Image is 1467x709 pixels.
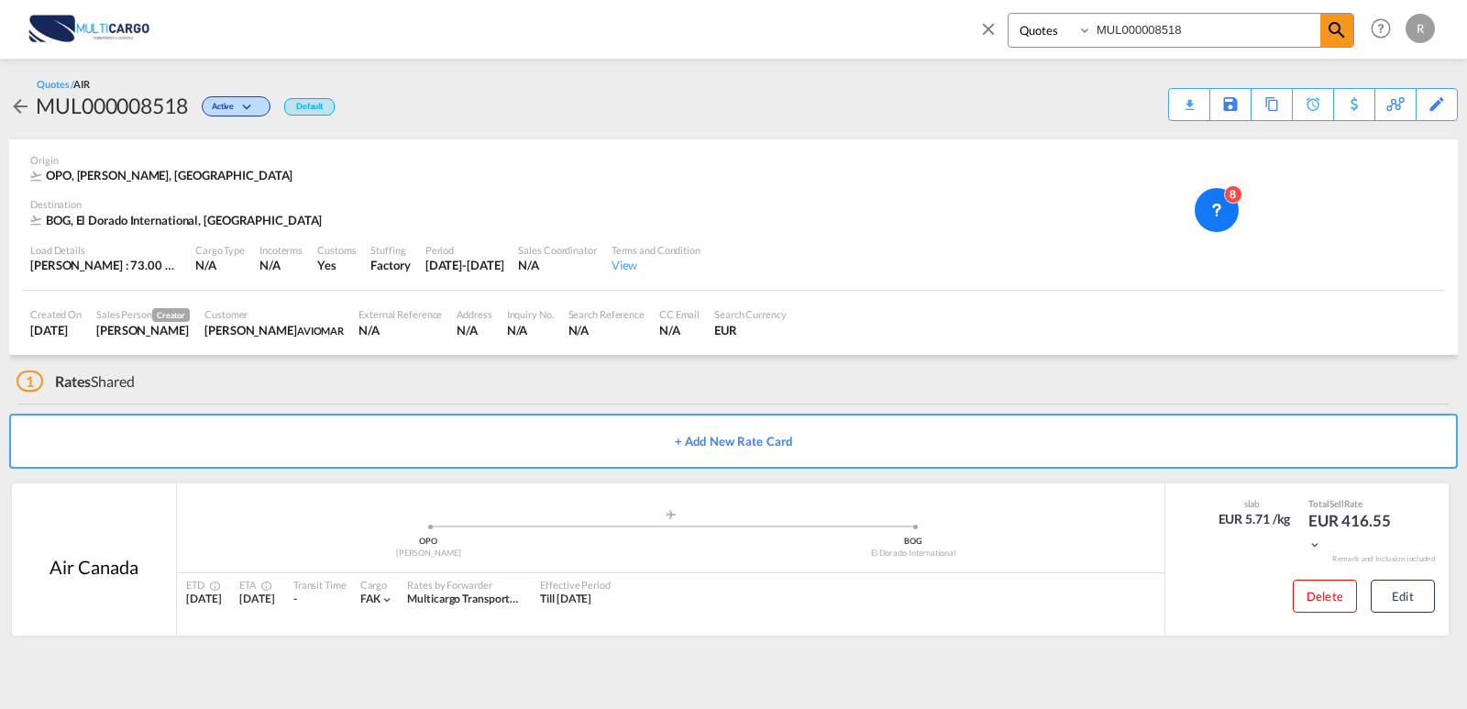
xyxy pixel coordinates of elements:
[1406,14,1435,43] div: R
[297,325,344,337] span: AVIOMAR
[1329,498,1344,509] span: Sell
[30,322,82,338] div: 22 Sep 2025
[1365,13,1396,44] span: Help
[152,308,190,322] span: Creator
[1178,89,1200,105] div: Quote PDF is not available at this time
[96,307,190,322] div: Sales Person
[358,322,442,338] div: N/A
[978,13,1008,57] span: icon-close
[259,257,281,273] div: N/A
[671,536,1156,548] div: BOG
[1371,580,1435,613] button: Edit
[96,322,190,338] div: Ricardo Macedo
[293,592,347,607] div: -
[195,257,245,273] div: N/A
[239,592,274,605] span: [DATE]
[259,243,303,257] div: Incoterms
[540,592,591,607] div: Till 12 Oct 2025
[518,257,596,273] div: N/A
[1365,13,1406,46] div: Help
[407,592,522,607] div: Multicargo Transportes e Logistica
[46,168,292,183] span: OPO, [PERSON_NAME], [GEOGRAPHIC_DATA]
[317,243,356,257] div: Customs
[612,243,700,257] div: Terms and Condition
[660,510,682,519] md-icon: assets/icons/custom/roll-o-plane.svg
[507,322,554,338] div: N/A
[612,257,700,273] div: View
[256,581,267,592] md-icon: Estimated Time Of Arrival
[186,536,671,548] div: OPO
[204,307,344,321] div: Customer
[540,578,610,592] div: Effective Period
[1326,19,1348,41] md-icon: icon-magnify
[1178,92,1200,105] md-icon: icon-download
[238,103,260,113] md-icon: icon-chevron-down
[1308,497,1400,510] div: Total Rate
[28,8,151,50] img: 82db67801a5411eeacfdbd8acfa81e61.png
[9,91,36,120] div: icon-arrow-left
[1308,538,1321,551] md-icon: icon-chevron-down
[212,101,238,118] span: Active
[457,307,491,321] div: Address
[17,371,43,392] span: 1
[381,593,393,606] md-icon: icon-chevron-down
[540,592,591,605] span: Till [DATE]
[407,578,522,592] div: Rates by Forwarder
[568,322,645,338] div: N/A
[55,372,92,390] span: Rates
[204,581,215,592] md-icon: Estimated Time Of Departure
[671,548,1156,559] div: El Dorado International
[239,578,274,592] div: ETA
[73,78,90,90] span: AIR
[659,307,700,321] div: CC Email
[518,243,596,257] div: Sales Coordinator
[714,307,787,321] div: Search Currency
[407,592,571,605] span: Multicargo Transportes e Logistica
[360,578,394,592] div: Cargo
[507,307,554,321] div: Inquiry No.
[714,322,787,338] div: EUR
[1320,14,1353,47] span: icon-magnify
[50,554,138,580] div: Air Canada
[186,548,671,559] div: [PERSON_NAME]
[659,322,700,338] div: N/A
[370,243,410,257] div: Stuffing
[358,307,442,321] div: External Reference
[30,307,82,321] div: Created On
[36,91,188,120] div: MUL000008518
[30,212,326,228] div: BOG, El Dorado International, Americas
[1219,510,1291,528] div: EUR 5.71 /kg
[17,371,135,392] div: Shared
[425,243,504,257] div: Period
[202,96,270,116] div: Change Status Here
[204,322,344,338] div: Laura Muñoz
[30,197,1437,211] div: Destination
[30,167,297,183] div: OPO, Francisco de Sá Carneiro, Europe
[30,153,1437,167] div: Origin
[284,98,335,116] div: Default
[1293,580,1357,613] button: Delete
[1092,14,1320,46] input: Enter Quotation Number
[37,77,90,91] div: Quotes /AIR
[293,578,347,592] div: Transit Time
[1214,497,1291,510] div: slab
[195,243,245,257] div: Cargo Type
[9,95,31,117] md-icon: icon-arrow-left
[568,307,645,321] div: Search Reference
[188,91,275,120] div: Change Status Here
[457,322,491,338] div: N/A
[30,243,181,257] div: Load Details
[425,257,504,273] div: 12 Oct 2025
[1210,89,1251,120] div: Save As Template
[370,257,410,273] div: Factory Stuffing
[317,257,356,273] div: Yes
[9,414,1458,469] button: + Add New Rate Card
[978,18,998,39] md-icon: icon-close
[1318,554,1449,564] div: Remark and Inclusion included
[186,578,221,592] div: ETD
[30,257,181,273] div: [PERSON_NAME] : 73.00 KG | Volumetric Wt : 58.33 KG
[186,592,221,605] span: [DATE]
[1308,510,1400,554] div: EUR 416.55
[360,592,381,605] span: FAK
